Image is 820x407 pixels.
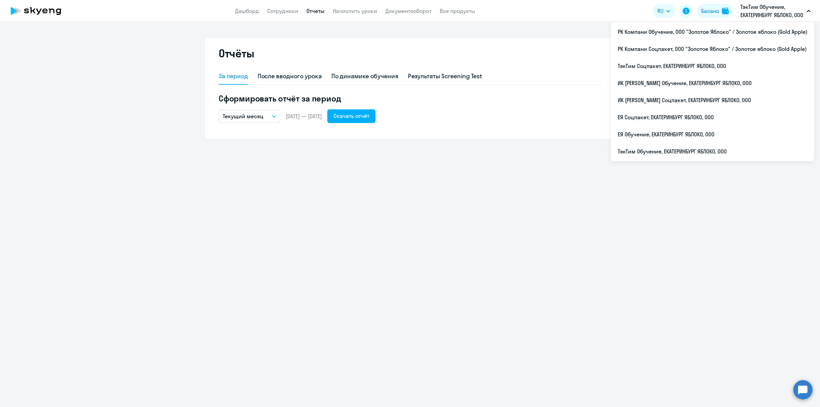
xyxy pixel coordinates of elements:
h2: Отчёты [219,46,254,60]
span: [DATE] — [DATE] [286,112,322,120]
a: Все продукты [440,8,475,14]
a: Документооборот [385,8,432,14]
div: После вводного урока [258,72,322,81]
div: Баланс [701,7,719,15]
button: Текущий месяц [219,110,280,123]
div: Результаты Screening Test [408,72,482,81]
p: Текущий месяц [223,112,263,120]
p: ТэкТим Обучение, ЕКАТЕРИНБУРГ ЯБЛОКО, ООО [740,3,804,19]
button: RU [653,4,675,18]
div: Скачать отчёт [333,112,369,120]
span: RU [657,7,664,15]
a: Дашборд [235,8,259,14]
div: По динамике обучения [331,72,398,81]
button: Балансbalance [697,4,733,18]
div: За период [219,72,248,81]
a: Отчеты [306,8,325,14]
button: ТэкТим Обучение, ЕКАТЕРИНБУРГ ЯБЛОКО, ООО [737,3,814,19]
h5: Сформировать отчёт за период [219,93,601,104]
img: balance [722,8,729,14]
ul: RU [611,22,814,161]
button: Скачать отчёт [327,109,375,123]
a: Сотрудники [267,8,298,14]
a: Начислить уроки [333,8,377,14]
